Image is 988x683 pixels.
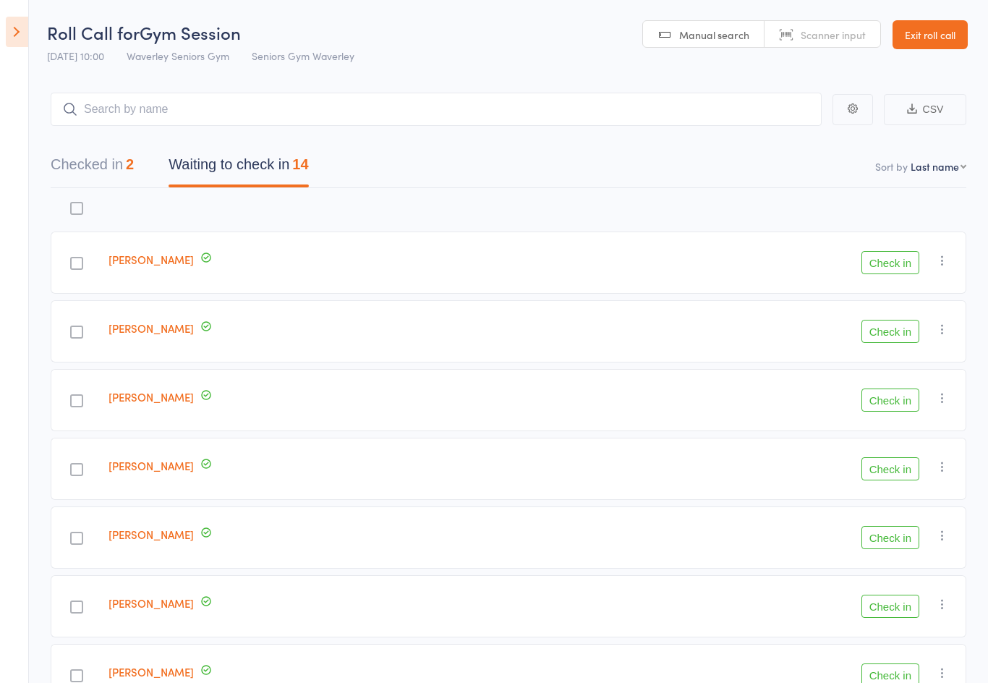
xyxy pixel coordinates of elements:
[292,156,308,172] div: 14
[861,526,919,549] button: Check in
[47,48,104,63] span: [DATE] 10:00
[127,48,229,63] span: Waverley Seniors Gym
[861,320,919,343] button: Check in
[884,94,966,125] button: CSV
[875,159,908,174] label: Sort by
[140,20,241,44] span: Gym Session
[108,458,194,473] a: [PERSON_NAME]
[51,93,822,126] input: Search by name
[108,595,194,611] a: [PERSON_NAME]
[47,20,140,44] span: Roll Call for
[108,252,194,267] a: [PERSON_NAME]
[108,664,194,679] a: [PERSON_NAME]
[861,457,919,480] button: Check in
[861,595,919,618] button: Check in
[108,389,194,404] a: [PERSON_NAME]
[252,48,354,63] span: Seniors Gym Waverley
[51,149,134,187] button: Checked in2
[911,159,959,174] div: Last name
[108,527,194,542] a: [PERSON_NAME]
[169,149,308,187] button: Waiting to check in14
[108,321,194,336] a: [PERSON_NAME]
[801,27,866,42] span: Scanner input
[679,27,749,42] span: Manual search
[861,251,919,274] button: Check in
[126,156,134,172] div: 2
[861,389,919,412] button: Check in
[893,20,968,49] a: Exit roll call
